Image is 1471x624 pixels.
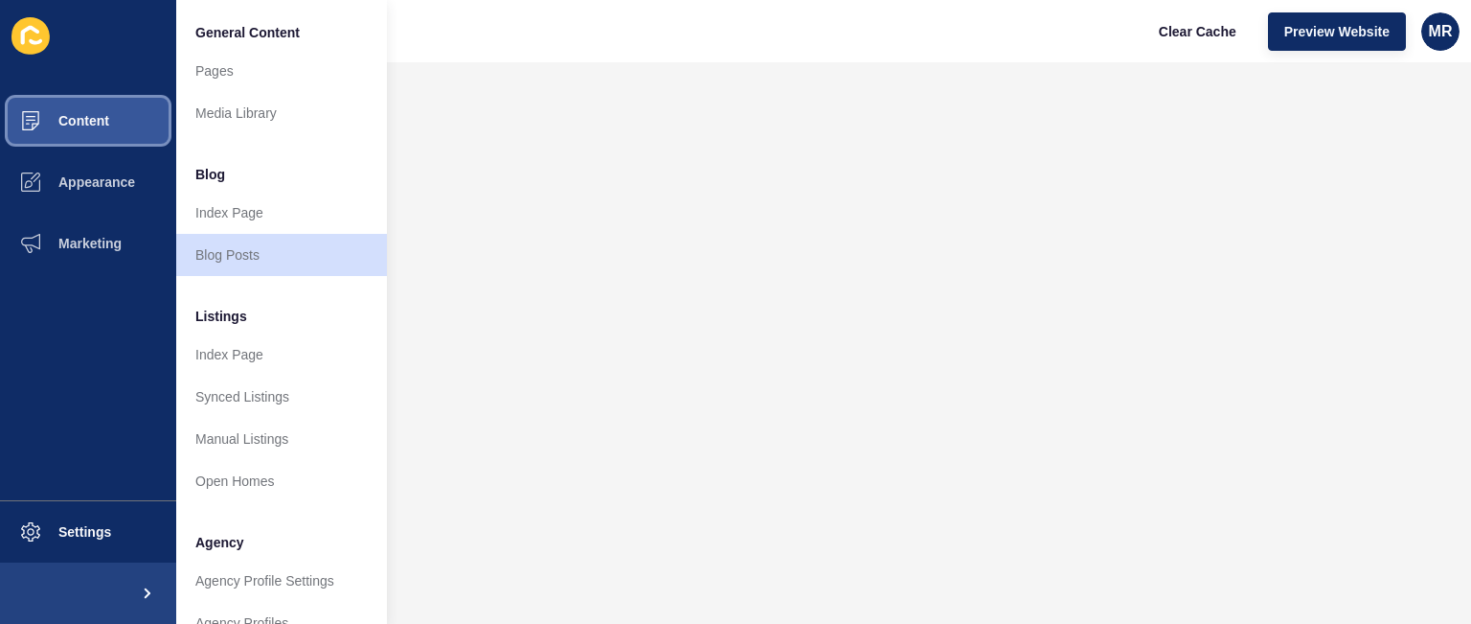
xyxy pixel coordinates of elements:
[176,334,387,376] a: Index Page
[195,23,300,42] span: General Content
[176,92,387,134] a: Media Library
[1159,22,1236,41] span: Clear Cache
[176,192,387,234] a: Index Page
[176,460,387,502] a: Open Homes
[195,533,244,552] span: Agency
[1284,22,1390,41] span: Preview Website
[176,418,387,460] a: Manual Listings
[176,234,387,276] a: Blog Posts
[1429,22,1453,41] span: MR
[176,376,387,418] a: Synced Listings
[1143,12,1253,51] button: Clear Cache
[195,165,225,184] span: Blog
[1268,12,1406,51] button: Preview Website
[195,307,247,326] span: Listings
[176,50,387,92] a: Pages
[176,560,387,602] a: Agency Profile Settings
